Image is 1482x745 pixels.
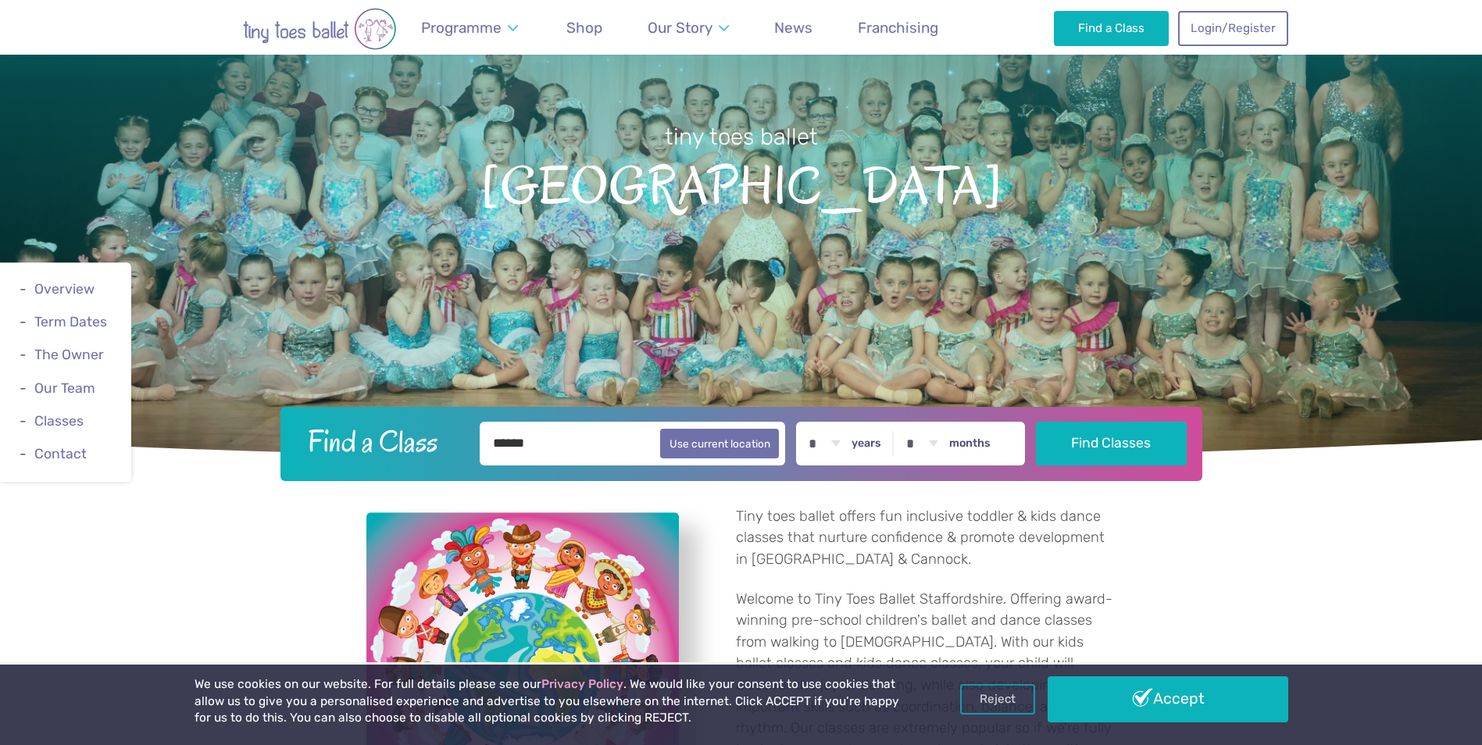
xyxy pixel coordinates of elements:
[566,19,602,37] span: Shop
[195,8,445,50] img: tiny toes ballet
[736,506,1116,571] p: Tiny toes ballet offers fun inclusive toddler & kids dance classes that nurture confidence & prom...
[949,437,991,451] label: months
[195,676,905,727] p: We use cookies on our website. For full details please see our . We would like your consent to us...
[960,684,1035,714] a: Reject
[1054,11,1169,45] a: Find a Class
[27,152,1455,216] span: [GEOGRAPHIC_DATA]
[295,422,469,461] h2: Find a Class
[421,19,502,37] span: Programme
[1178,11,1287,45] a: Login/Register
[851,9,946,46] a: Franchising
[1036,422,1187,465] button: Find Classes
[559,9,610,46] a: Shop
[34,348,104,363] a: The Owner
[34,314,107,330] a: Term Dates
[660,429,780,458] button: Use current location
[34,281,95,297] a: Overview
[414,9,526,46] a: Programme
[858,19,938,37] span: Franchising
[774,19,812,37] span: News
[541,677,623,691] a: Privacy Policy
[665,123,818,150] small: tiny toes ballet
[648,19,712,37] span: Our Story
[852,437,881,451] label: years
[34,380,95,396] a: Our Team
[34,446,87,462] a: Contact
[767,9,820,46] a: News
[640,9,736,46] a: Our Story
[1048,676,1288,722] a: Accept
[34,413,84,429] a: Classes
